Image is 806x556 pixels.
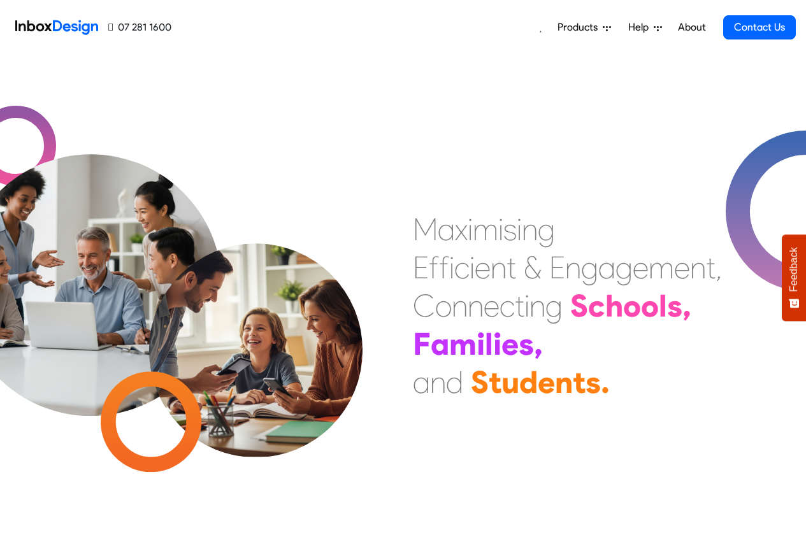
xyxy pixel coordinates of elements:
div: M [413,210,438,248]
div: m [449,325,477,363]
div: o [435,287,452,325]
div: S [570,287,588,325]
div: e [674,248,690,287]
div: c [500,287,515,325]
div: n [452,287,468,325]
div: n [565,248,581,287]
div: i [468,210,473,248]
a: About [674,15,709,40]
div: t [706,248,716,287]
div: E [413,248,429,287]
div: t [507,248,516,287]
div: i [498,210,503,248]
div: i [493,325,501,363]
div: i [449,248,454,287]
div: g [615,248,633,287]
div: i [470,248,475,287]
div: a [598,248,615,287]
div: n [522,210,538,248]
div: , [716,248,722,287]
div: s [519,325,534,363]
div: a [413,363,430,401]
div: o [641,287,659,325]
div: n [555,363,573,401]
div: x [455,210,468,248]
img: parents_with_child.png [122,190,389,457]
div: f [429,248,439,287]
div: a [431,325,449,363]
a: Contact Us [723,15,796,39]
div: i [477,325,485,363]
div: l [485,325,493,363]
div: s [586,363,601,401]
div: u [501,363,519,401]
div: e [501,325,519,363]
div: t [489,363,501,401]
div: g [545,287,563,325]
div: n [468,287,484,325]
div: o [623,287,641,325]
div: n [430,363,446,401]
div: s [667,287,682,325]
div: n [491,248,507,287]
div: m [649,248,674,287]
div: c [454,248,470,287]
div: c [588,287,605,325]
div: n [529,287,545,325]
div: g [581,248,598,287]
button: Feedback - Show survey [782,234,806,321]
div: d [446,363,463,401]
div: Maximising Efficient & Engagement, Connecting Schools, Families, and Students. [413,210,722,401]
div: C [413,287,435,325]
span: Help [628,20,654,35]
div: s [503,210,517,248]
div: i [517,210,522,248]
a: 07 281 1600 [108,20,171,35]
div: f [439,248,449,287]
div: e [475,248,491,287]
div: , [682,287,691,325]
div: S [471,363,489,401]
div: t [573,363,586,401]
div: & [524,248,542,287]
div: F [413,325,431,363]
div: t [515,287,524,325]
div: d [519,363,538,401]
span: Products [558,20,603,35]
div: e [484,287,500,325]
a: Products [552,15,616,40]
div: a [438,210,455,248]
div: . [601,363,610,401]
div: m [473,210,498,248]
div: i [524,287,529,325]
div: l [659,287,667,325]
div: , [534,325,543,363]
div: n [690,248,706,287]
div: e [633,248,649,287]
div: h [605,287,623,325]
span: Feedback [788,247,800,292]
a: Help [623,15,667,40]
div: e [538,363,555,401]
div: E [549,248,565,287]
div: g [538,210,555,248]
